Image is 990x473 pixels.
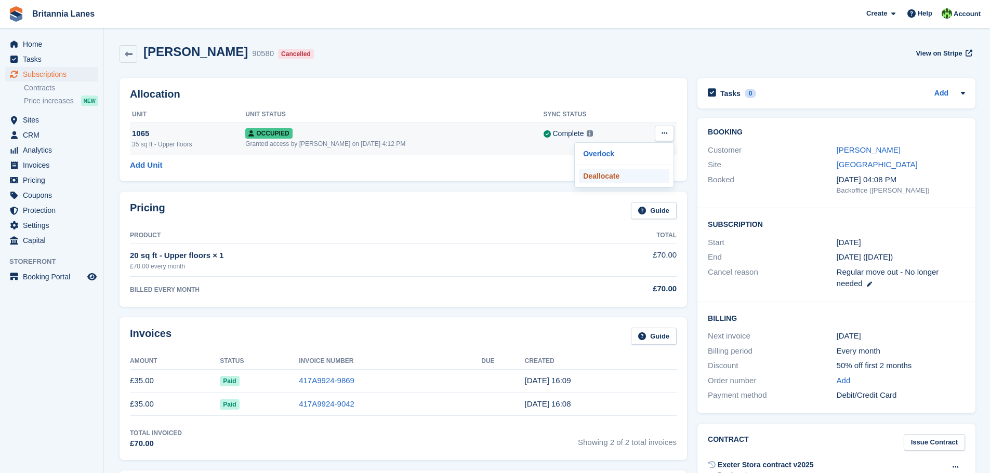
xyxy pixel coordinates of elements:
[143,45,248,59] h2: [PERSON_NAME]
[245,128,292,139] span: Occupied
[918,8,932,19] span: Help
[299,376,354,385] a: 417A9924-9869
[837,375,851,387] a: Add
[837,160,918,169] a: [GEOGRAPHIC_DATA]
[130,250,566,262] div: 20 sq ft - Upper floors × 1
[28,5,99,22] a: Britannia Lanes
[708,144,836,156] div: Customer
[837,360,965,372] div: 50% off first 2 months
[132,140,245,149] div: 35 sq ft - Upper floors
[130,353,220,370] th: Amount
[720,89,741,98] h2: Tasks
[587,130,593,137] img: icon-info-grey-7440780725fd019a000dd9b08b2336e03edf1995a4989e88bcd33f0948082b44.svg
[299,353,481,370] th: Invoice Number
[708,389,836,401] div: Payment method
[745,89,757,98] div: 0
[708,159,836,171] div: Site
[278,49,314,59] div: Cancelled
[837,185,965,196] div: Backoffice ([PERSON_NAME])
[631,328,677,345] a: Guide
[130,393,220,416] td: £35.00
[718,460,813,470] div: Exeter Stora contract v2025
[5,173,98,187] a: menu
[5,203,98,218] a: menu
[708,375,836,387] div: Order number
[23,203,85,218] span: Protection
[23,218,85,233] span: Settings
[299,399,354,408] a: 417A9924-9042
[23,233,85,248] span: Capital
[220,399,239,410] span: Paid
[566,283,677,295] div: £70.00
[23,269,85,284] span: Booking Portal
[23,188,85,202] span: Coupons
[566,227,677,244] th: Total
[5,143,98,157] a: menu
[130,202,165,219] h2: Pricing
[837,330,965,342] div: [DATE]
[130,227,566,244] th: Product
[708,219,965,229] h2: Subscription
[130,428,182,438] div: Total Invoiced
[525,353,677,370] th: Created
[553,128,584,139] div: Complete
[5,37,98,51] a: menu
[837,389,965,401] div: Debit/Credit Card
[912,45,974,62] a: View on Stripe
[130,106,245,123] th: Unit
[8,6,24,22] img: stora-icon-8386f47178a22dfd0bd8f6a31ec36ba5ce8667c1dd55bd0f319d3a0aa187defe.svg
[837,174,965,186] div: [DATE] 04:08 PM
[708,174,836,196] div: Booked
[24,95,98,106] a: Price increases NEW
[916,48,962,59] span: View on Stripe
[708,330,836,342] div: Next invoice
[23,128,85,142] span: CRM
[708,128,965,137] h2: Booking
[130,285,566,294] div: BILLED EVERY MONTH
[130,262,566,271] div: £70.00 every month
[23,173,85,187] span: Pricing
[220,376,239,386] span: Paid
[5,269,98,284] a: menu
[708,313,965,323] h2: Billing
[5,113,98,127] a: menu
[86,271,98,283] a: Preview store
[708,434,749,451] h2: Contract
[579,169,669,183] a: Deallocate
[130,369,220,393] td: £35.00
[5,188,98,202] a: menu
[525,376,571,385] time: 2025-07-12 15:09:34 UTC
[579,147,669,160] a: Overlock
[5,218,98,233] a: menu
[130,88,677,100] h2: Allocation
[81,96,98,106] div: NEW
[904,434,965,451] a: Issue Contract
[5,158,98,172] a: menu
[23,52,85,66] span: Tasks
[245,106,543,123] th: Unit Status
[5,67,98,82] a: menu
[837,145,901,154] a: [PERSON_NAME]
[708,266,836,290] div: Cancel reason
[130,159,162,171] a: Add Unit
[837,345,965,357] div: Every month
[544,106,637,123] th: Sync Status
[130,438,182,450] div: £70.00
[23,143,85,157] span: Analytics
[631,202,677,219] a: Guide
[942,8,952,19] img: Robert Parr
[23,67,85,82] span: Subscriptions
[566,244,677,276] td: £70.00
[5,128,98,142] a: menu
[954,9,981,19] span: Account
[220,353,299,370] th: Status
[252,48,274,60] div: 90580
[578,428,677,450] span: Showing 2 of 2 total invoices
[837,237,861,249] time: 2025-06-12 00:00:00 UTC
[866,8,887,19] span: Create
[23,113,85,127] span: Sites
[525,399,571,408] time: 2025-06-12 15:08:43 UTC
[708,251,836,263] div: End
[23,37,85,51] span: Home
